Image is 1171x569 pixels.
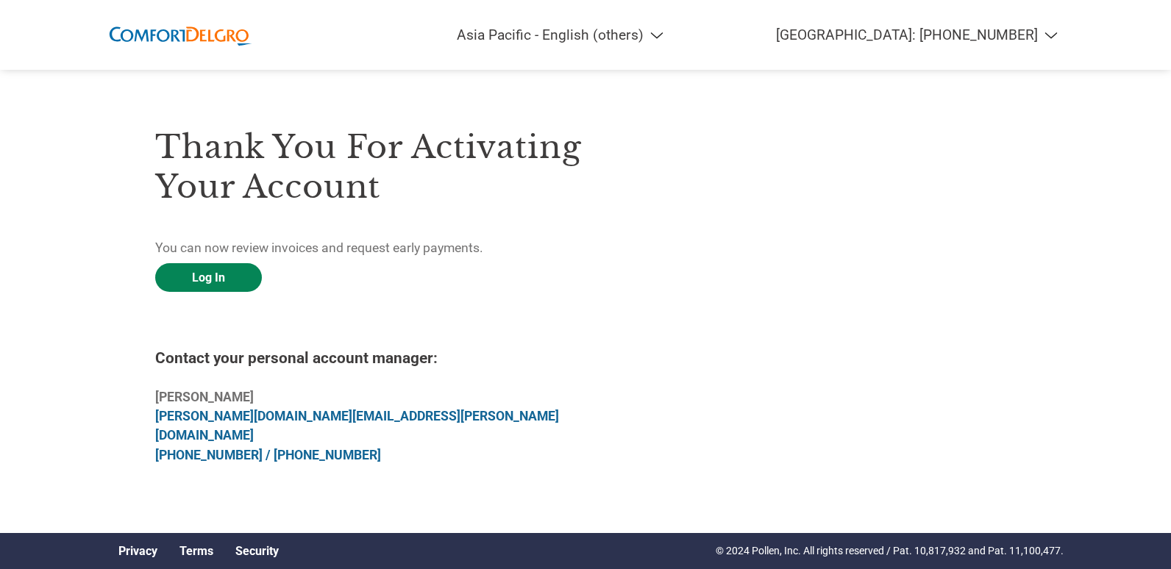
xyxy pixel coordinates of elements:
img: ComfortDelGro [107,15,255,55]
a: Log In [155,263,262,292]
a: Security [235,544,279,558]
h3: Thank you for activating your account [155,127,585,207]
a: Terms [179,544,213,558]
h4: Contact your personal account manager: [155,349,585,367]
a: Privacy [118,544,157,558]
b: [PERSON_NAME] [155,390,254,404]
a: [PHONE_NUMBER] / [PHONE_NUMBER] [155,448,381,462]
p: You can now review invoices and request early payments. [155,238,585,257]
p: © 2024 Pollen, Inc. All rights reserved / Pat. 10,817,932 and Pat. 11,100,477. [716,543,1064,559]
a: [PERSON_NAME][DOMAIN_NAME][EMAIL_ADDRESS][PERSON_NAME][DOMAIN_NAME] [155,409,559,443]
